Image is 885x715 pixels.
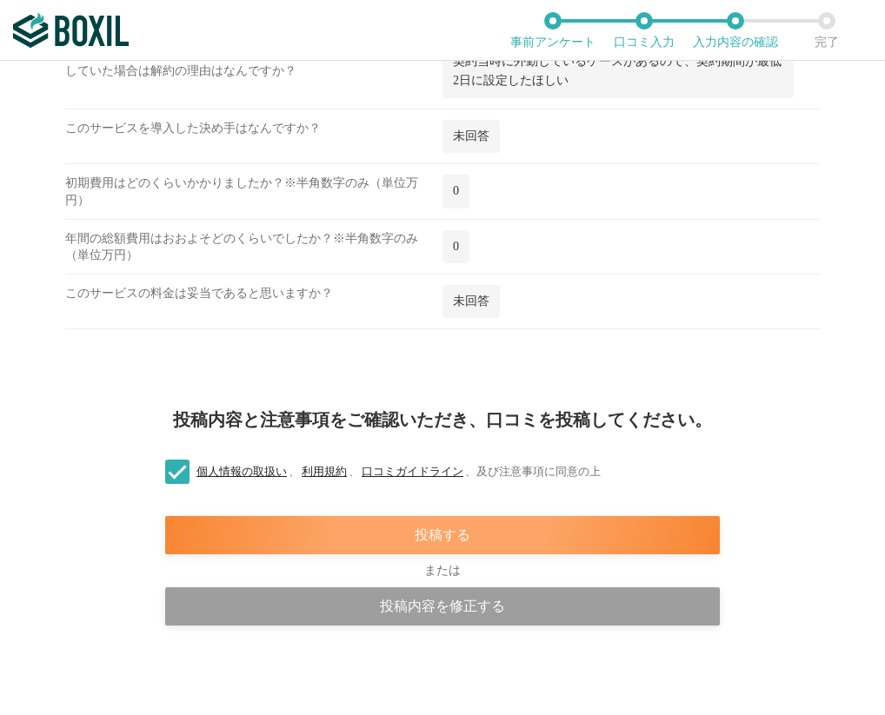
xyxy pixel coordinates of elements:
div: 初期費用はどのくらいかかりましたか？※半角数字のみ（単位万円） [65,175,442,218]
li: 事前アンケート [507,12,598,49]
div: 年間の総額費用はおおよそどのくらいでしたか？※半角数字のみ（単位万円） [65,230,442,274]
a: 個人情報の取扱い [195,465,289,478]
img: ボクシルSaaS_ロゴ [13,13,129,48]
a: 口コミガイドライン [360,465,465,478]
li: 完了 [781,12,872,49]
div: 投稿する [165,516,720,554]
span: 0 [453,240,459,253]
label: 、 、 、 及び注意事項に同意の上 [151,463,601,481]
span: 未回答 [453,295,489,308]
li: 口コミ入力 [598,12,689,49]
span: 未回答 [453,129,489,142]
div: このサービスを導入した決め手はなんですか？ [65,120,442,163]
li: 入力内容の確認 [689,12,781,49]
span: 0 [453,184,459,197]
a: 利用規約 [300,465,349,478]
div: このサービスの料金は妥当であると思いますか？ [65,285,442,328]
div: 投稿内容を修正する [165,587,720,626]
div: 改善を希望する点は何ですか？また、過去にこのサービスを利用していた場合は解約の理由はなんですか？ [65,45,442,109]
